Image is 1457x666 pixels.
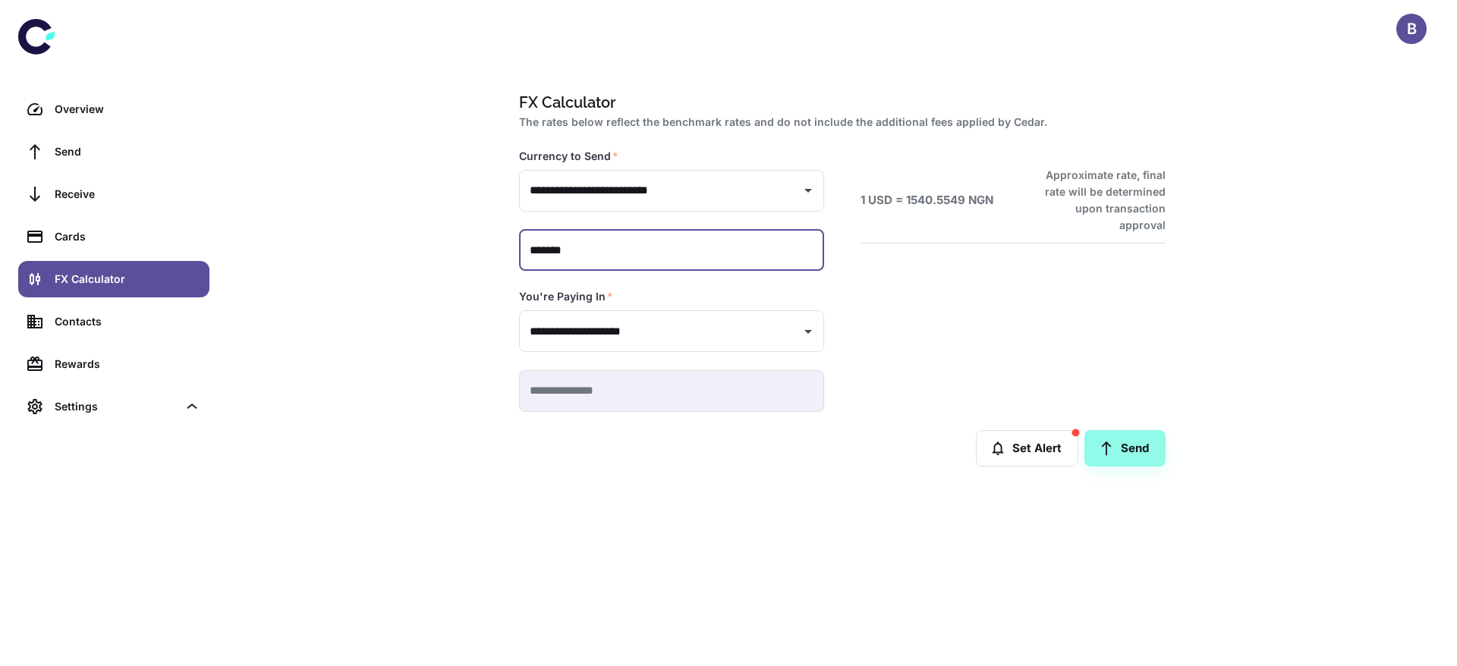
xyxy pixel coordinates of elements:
div: FX Calculator [55,271,200,287]
div: Overview [55,101,200,118]
div: Contacts [55,313,200,330]
a: Contacts [18,303,209,340]
div: Receive [55,186,200,203]
div: Settings [18,388,209,425]
button: Set Alert [976,430,1078,467]
a: Send [18,134,209,170]
a: Cards [18,218,209,255]
button: Open [798,180,819,201]
label: Currency to Send [519,149,618,164]
div: Send [55,143,200,160]
label: You're Paying In [519,289,613,304]
a: Overview [18,91,209,127]
button: B [1396,14,1427,44]
h6: 1 USD = 1540.5549 NGN [861,192,993,209]
a: Receive [18,176,209,212]
button: Open [798,321,819,342]
div: Settings [55,398,178,415]
div: Rewards [55,356,200,372]
h1: FX Calculator [519,91,1160,114]
a: Send [1084,430,1166,467]
a: FX Calculator [18,261,209,297]
a: Rewards [18,346,209,382]
div: Cards [55,228,200,245]
h6: Approximate rate, final rate will be determined upon transaction approval [1028,167,1166,234]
